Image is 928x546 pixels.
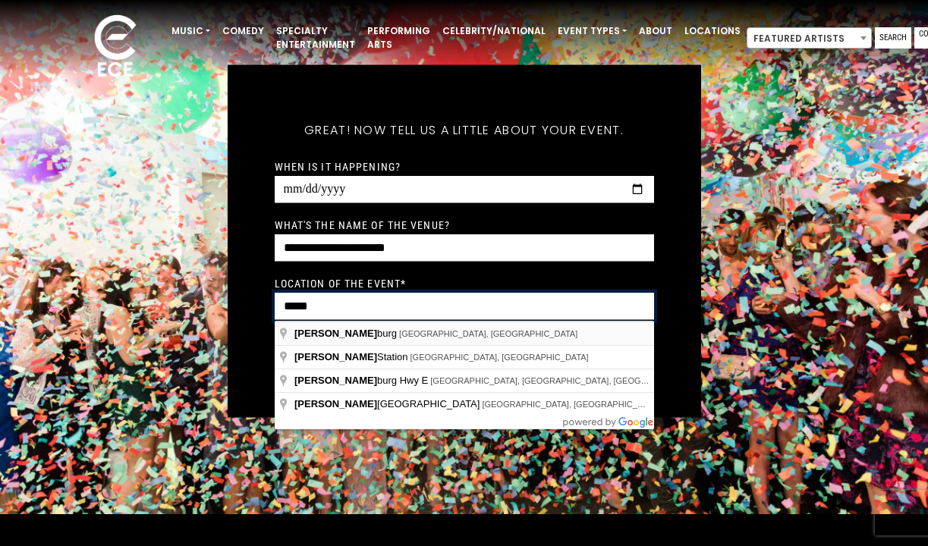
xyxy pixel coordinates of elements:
[216,18,270,44] a: Comedy
[294,351,411,362] span: Station
[747,28,871,49] span: Featured Artists
[275,218,450,232] label: What's the name of the venue?
[875,27,911,49] a: Search
[294,375,430,386] span: burg Hwy E
[275,277,407,290] label: Location of the event
[430,376,700,385] span: [GEOGRAPHIC_DATA], [GEOGRAPHIC_DATA], [GEOGRAPHIC_DATA]
[552,18,633,44] a: Event Types
[294,351,377,362] span: [PERSON_NAME]
[275,103,654,158] h5: Great! Now tell us a little about your event.
[482,400,752,409] span: [GEOGRAPHIC_DATA], [GEOGRAPHIC_DATA], [GEOGRAPHIC_DATA]
[270,18,361,58] a: Specialty Entertainment
[77,11,153,84] img: ece_new_logo_whitev2-1.png
[361,18,436,58] a: Performing Arts
[294,398,377,409] span: [PERSON_NAME]
[165,18,216,44] a: Music
[294,328,399,339] span: burg
[294,375,377,386] span: [PERSON_NAME]
[275,160,401,174] label: When is it happening?
[633,18,678,44] a: About
[747,27,872,49] span: Featured Artists
[436,18,552,44] a: Celebrity/National
[294,328,377,339] span: [PERSON_NAME]
[399,329,577,338] span: [GEOGRAPHIC_DATA], [GEOGRAPHIC_DATA]
[294,398,482,409] span: [GEOGRAPHIC_DATA]
[678,18,747,44] a: Locations
[411,353,589,362] span: [GEOGRAPHIC_DATA], [GEOGRAPHIC_DATA]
